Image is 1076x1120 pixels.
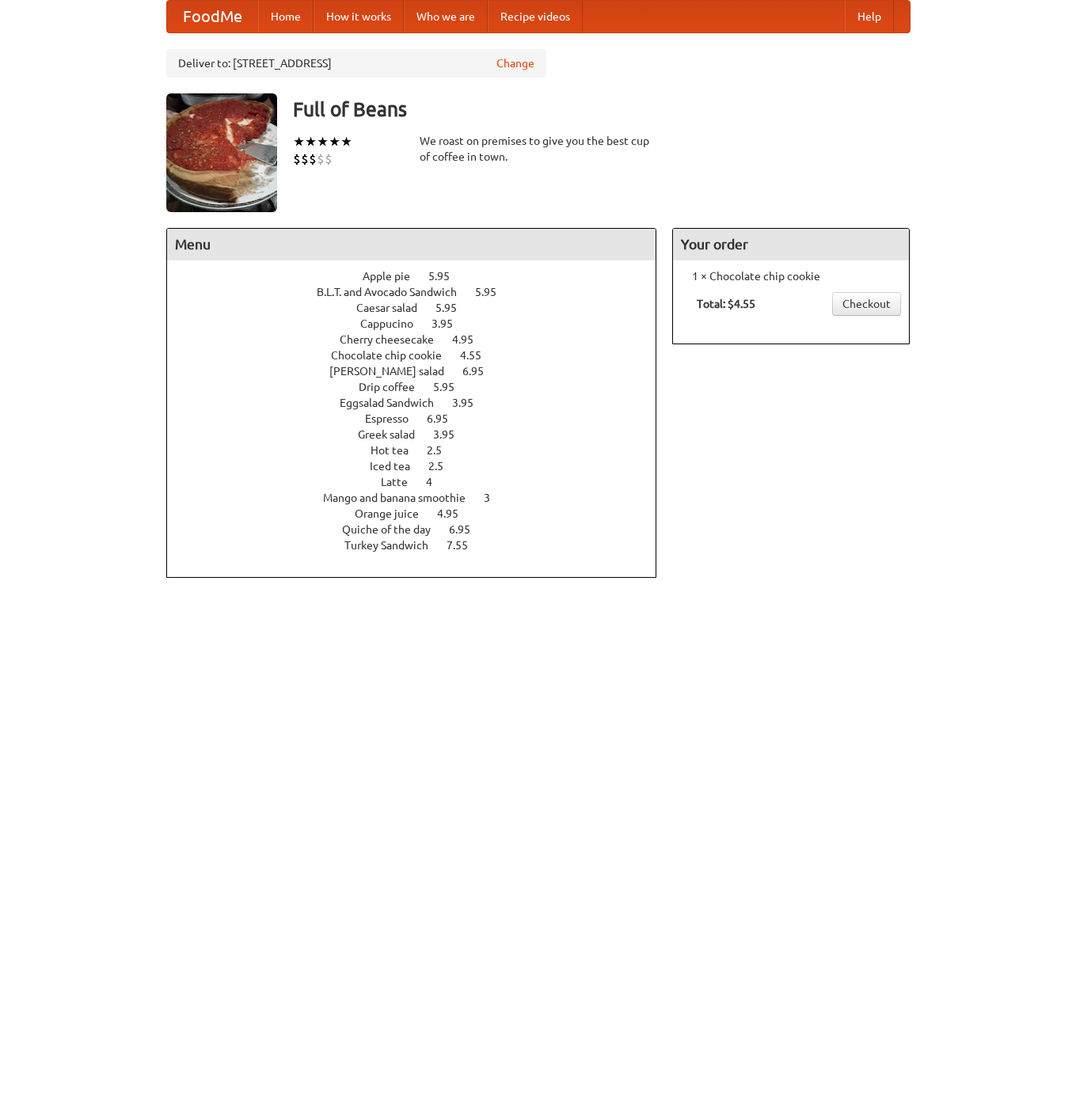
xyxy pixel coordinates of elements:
[363,270,479,283] a: Apple pie 5.95
[331,349,458,362] span: Chocolate chip cookie
[435,302,473,314] span: 5.95
[317,286,526,298] a: B.L.T. and Avocado Sandwich 5.95
[340,397,503,409] a: Eggsalad Sandwich 3.95
[301,150,309,168] li: $
[371,444,424,457] span: Hot tea
[381,476,462,488] a: Latte 4
[832,292,901,316] a: Checkout
[437,507,474,520] span: 4.95
[428,460,459,473] span: 2.5
[293,133,305,150] li: ★
[420,133,657,165] div: We roast on premises to give you the best cup of coffee in town.
[358,428,484,441] a: Greek salad 3.95
[427,444,458,457] span: 2.5
[426,476,448,488] span: 4
[293,150,301,168] li: $
[370,460,473,473] a: Iced tea 2.5
[365,412,477,425] a: Espresso 6.95
[344,539,497,552] a: Turkey Sandwich 7.55
[166,49,546,78] div: Deliver to: [STREET_ADDRESS]
[462,365,500,378] span: 6.95
[166,93,277,212] img: angular.jpg
[449,523,486,536] span: 6.95
[342,523,447,536] span: Quiche of the day
[404,1,488,32] a: Who we are
[323,492,481,504] span: Mango and banana smoothie
[673,229,909,260] h4: Your order
[360,317,482,330] a: Cappucino 3.95
[317,286,473,298] span: B.L.T. and Avocado Sandwich
[356,302,486,314] a: Caesar salad 5.95
[325,150,333,168] li: $
[317,133,329,150] li: ★
[845,1,894,32] a: Help
[355,507,488,520] a: Orange juice 4.95
[381,476,424,488] span: Latte
[360,317,429,330] span: Cappucino
[460,349,497,362] span: 4.55
[329,133,340,150] li: ★
[359,381,431,393] span: Drip coffee
[340,333,503,346] a: Cherry cheesecake 4.95
[427,412,464,425] span: 6.95
[681,268,901,284] li: 1 × Chocolate chip cookie
[447,539,484,552] span: 7.55
[370,460,426,473] span: Iced tea
[314,1,404,32] a: How it works
[167,1,258,32] a: FoodMe
[305,133,317,150] li: ★
[317,150,325,168] li: $
[452,333,489,346] span: 4.95
[355,507,435,520] span: Orange juice
[340,133,352,150] li: ★
[484,492,506,504] span: 3
[428,270,466,283] span: 5.95
[329,365,513,378] a: [PERSON_NAME] salad 6.95
[433,428,470,441] span: 3.95
[475,286,512,298] span: 5.95
[340,397,450,409] span: Eggsalad Sandwich
[331,349,511,362] a: Chocolate chip cookie 4.55
[363,270,426,283] span: Apple pie
[452,397,489,409] span: 3.95
[488,1,583,32] a: Recipe videos
[342,523,500,536] a: Quiche of the day 6.95
[496,55,534,71] a: Change
[344,539,444,552] span: Turkey Sandwich
[358,428,431,441] span: Greek salad
[371,444,471,457] a: Hot tea 2.5
[323,492,519,504] a: Mango and banana smoothie 3
[432,317,469,330] span: 3.95
[309,150,317,168] li: $
[433,381,470,393] span: 5.95
[697,298,755,310] b: Total: $4.55
[356,302,433,314] span: Caesar salad
[258,1,314,32] a: Home
[340,333,450,346] span: Cherry cheesecake
[365,412,424,425] span: Espresso
[293,93,911,125] h3: Full of Beans
[167,229,656,260] h4: Menu
[329,365,460,378] span: [PERSON_NAME] salad
[359,381,484,393] a: Drip coffee 5.95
